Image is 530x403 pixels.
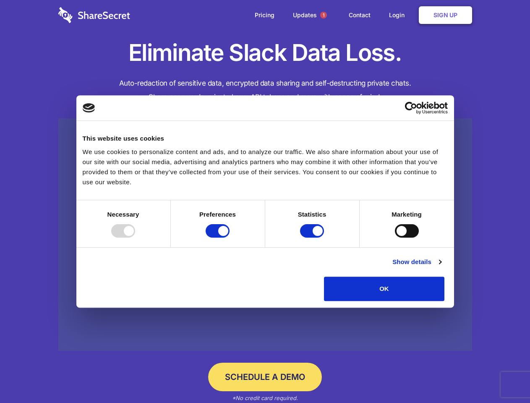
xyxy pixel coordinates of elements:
em: *No credit card required. [232,395,298,401]
a: Wistia video thumbnail [58,118,472,351]
strong: Marketing [392,211,422,218]
img: logo [83,103,95,113]
a: Schedule a Demo [208,363,322,391]
img: logo-wordmark-white-trans-d4663122ce5f474addd5e946df7df03e33cb6a1c49d2221995e7729f52c070b2.svg [58,7,130,23]
a: Login [381,2,417,28]
div: We use cookies to personalize content and ads, and to analyze our traffic. We also share informat... [83,147,448,187]
strong: Statistics [298,211,326,218]
h4: Auto-redaction of sensitive data, encrypted data sharing and self-destructing private chats. Shar... [58,76,472,104]
a: Usercentrics Cookiebot - opens in a new window [374,102,448,114]
span: 1 [320,12,327,18]
a: Pricing [246,2,283,28]
div: This website uses cookies [83,133,448,144]
h1: Eliminate Slack Data Loss. [58,38,472,68]
a: Show details [392,257,441,267]
a: Contact [340,2,379,28]
a: Sign Up [419,6,472,24]
button: OK [324,277,444,301]
strong: Preferences [199,211,236,218]
strong: Necessary [107,211,139,218]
